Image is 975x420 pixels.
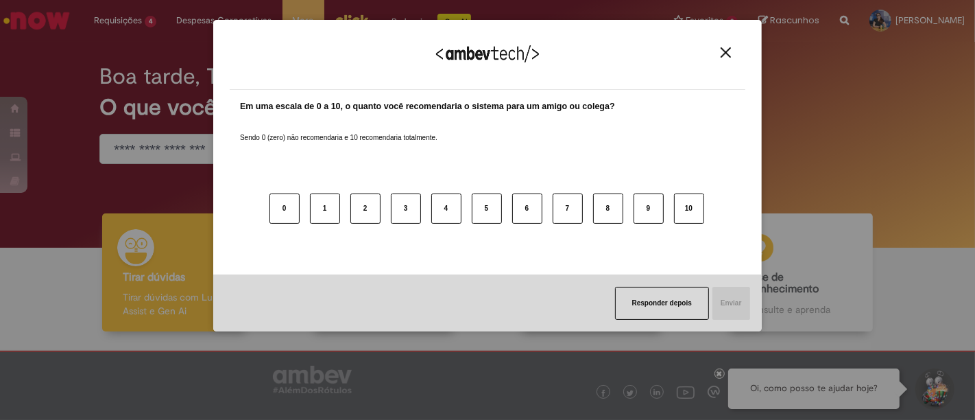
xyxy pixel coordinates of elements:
[436,45,539,62] img: Logo Ambevtech
[431,194,461,224] button: 4
[512,194,542,224] button: 6
[721,47,731,58] img: Close
[240,117,437,143] label: Sendo 0 (zero) não recomendaria e 10 recomendaria totalmente.
[350,194,381,224] button: 2
[269,194,300,224] button: 0
[634,194,664,224] button: 9
[472,194,502,224] button: 5
[593,194,623,224] button: 8
[717,47,735,58] button: Close
[615,287,709,320] button: Responder depois
[553,194,583,224] button: 7
[674,194,704,224] button: 10
[391,194,421,224] button: 3
[240,100,615,113] label: Em uma escala de 0 a 10, o quanto você recomendaria o sistema para um amigo ou colega?
[310,194,340,224] button: 1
